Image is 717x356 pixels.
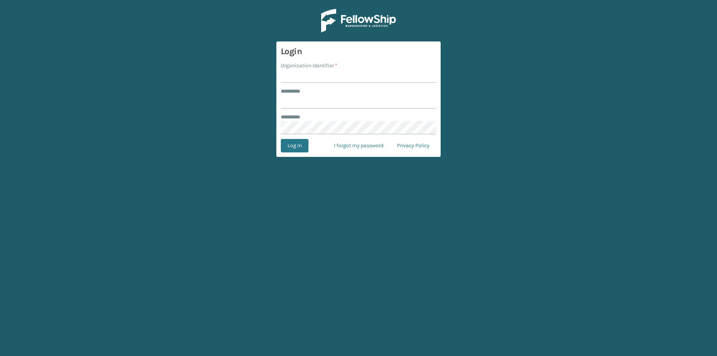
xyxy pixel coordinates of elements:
button: Log In [281,139,308,152]
a: I forgot my password [327,139,390,152]
a: Privacy Policy [390,139,436,152]
img: Logo [321,9,396,32]
h3: Login [281,46,436,57]
label: Organization Identifier [281,62,337,69]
